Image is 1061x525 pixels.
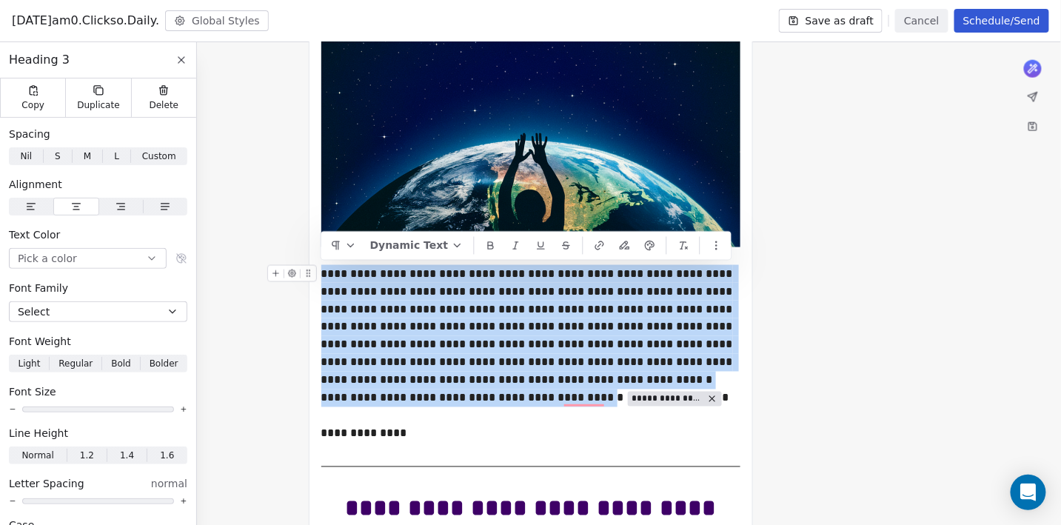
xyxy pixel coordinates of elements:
span: Select [18,304,50,319]
span: Bold [111,357,131,370]
button: Global Styles [165,10,269,31]
span: S [55,150,61,163]
span: Spacing [9,127,50,141]
div: Open Intercom Messenger [1011,475,1046,510]
span: Light [18,357,40,370]
span: 1.6 [160,449,174,462]
span: Duplicate [77,99,119,111]
span: 1.4 [120,449,134,462]
span: Text Color [9,227,60,242]
span: Nil [20,150,32,163]
span: Custom [142,150,176,163]
span: normal [151,476,187,491]
button: Pick a color [9,248,167,269]
span: Heading 3 [9,51,70,69]
span: Delete [150,99,179,111]
span: Font Family [9,281,68,295]
span: Font Weight [9,334,71,349]
button: Schedule/Send [954,9,1049,33]
span: M [84,150,91,163]
span: 1.2 [80,449,94,462]
span: Line Height [9,426,68,441]
button: Cancel [895,9,948,33]
span: Normal [21,449,53,462]
span: Font Size [9,384,56,399]
span: Regular [58,357,93,370]
span: [DATE]am0.Clickso.Daily. [12,12,159,30]
span: Copy [21,99,44,111]
button: Save as draft [779,9,883,33]
span: Bolder [150,357,178,370]
span: L [114,150,119,163]
button: Dynamic Text [364,235,469,257]
span: Alignment [9,177,62,192]
span: Letter Spacing [9,476,84,491]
